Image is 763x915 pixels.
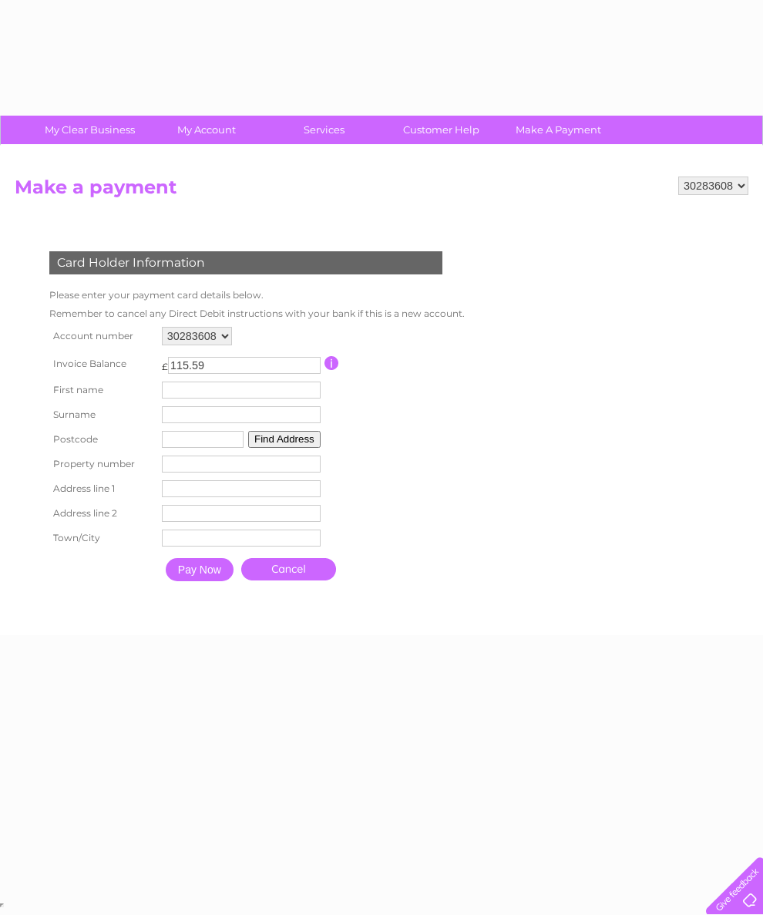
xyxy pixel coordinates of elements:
th: Address line 2 [45,501,158,526]
a: Cancel [241,558,336,580]
input: Pay Now [166,558,234,581]
a: Customer Help [378,116,505,144]
th: Account number [45,323,158,349]
td: £ [162,353,168,372]
a: My Account [143,116,271,144]
a: Services [260,116,388,144]
a: My Clear Business [26,116,153,144]
a: Make A Payment [495,116,622,144]
th: Property number [45,452,158,476]
button: Find Address [248,431,321,448]
th: Town/City [45,526,158,550]
td: Remember to cancel any Direct Debit instructions with your bank if this is a new account. [45,304,469,323]
div: Card Holder Information [49,251,442,274]
th: Invoice Balance [45,349,158,378]
th: Surname [45,402,158,427]
td: Please enter your payment card details below. [45,286,469,304]
th: Address line 1 [45,476,158,501]
th: Postcode [45,427,158,452]
h2: Make a payment [15,177,748,206]
input: Information [324,356,339,370]
th: First name [45,378,158,402]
